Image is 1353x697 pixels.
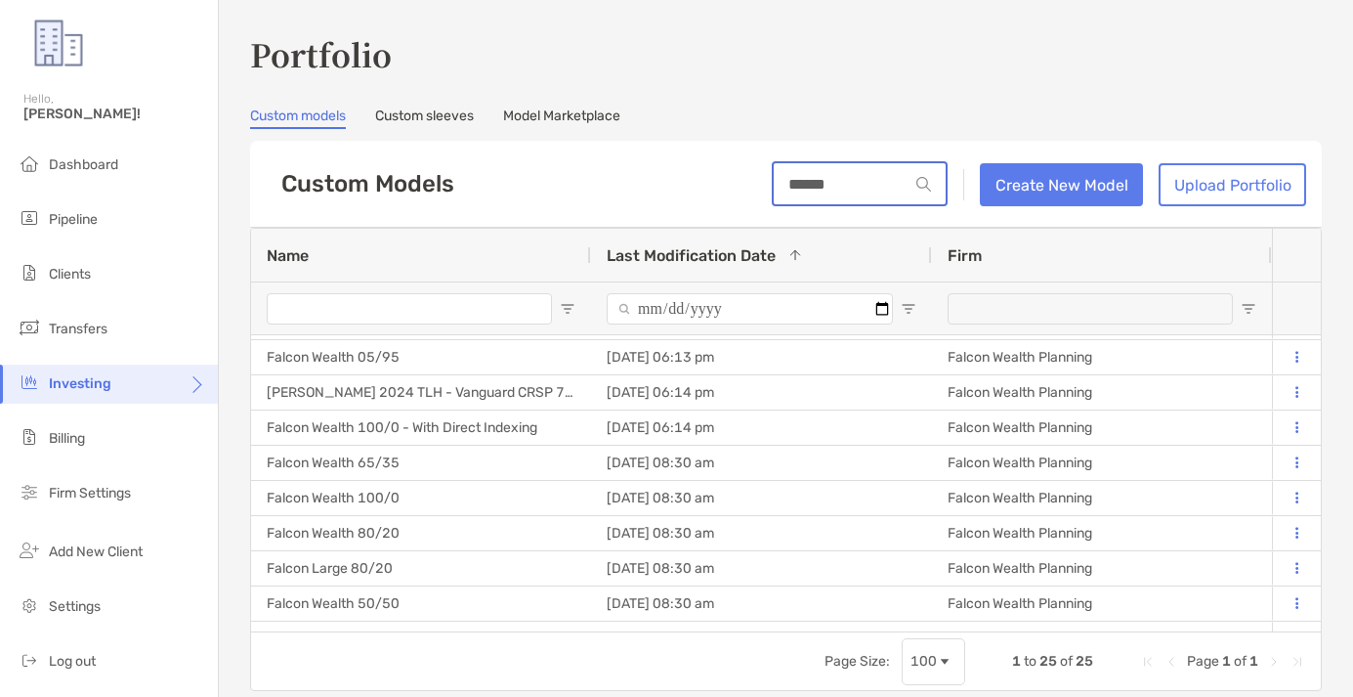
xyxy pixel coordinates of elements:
span: Pipeline [49,211,98,228]
span: Last Modification Date [607,246,776,265]
div: Last Page [1290,654,1305,670]
div: Falcon Wealth Planning [932,481,1272,515]
div: Falcon Wealth 05/95 [251,340,591,374]
img: transfers icon [18,316,41,339]
img: clients icon [18,261,41,284]
span: Log out [49,653,96,670]
div: Falcon Wealth Planning [932,622,1272,656]
div: Falcon Wealth 100/0 [251,481,591,515]
div: Falcon Wealth Planning [932,340,1272,374]
div: [PERSON_NAME] 2024 TLH - Vanguard CRSP 70% Equity/ 30% Fixed Income Portfolio - clone [251,375,591,410]
span: 25 [1039,653,1057,670]
div: Previous Page [1163,654,1179,670]
img: input icon [916,177,931,192]
div: Next Page [1266,654,1282,670]
img: pipeline icon [18,206,41,230]
div: Falcon Wealth 50/50 [251,587,591,621]
a: Create New Model [980,163,1143,206]
span: 25 [1076,653,1093,670]
div: [DATE] 08:30 am [591,551,932,586]
span: Page [1187,653,1219,670]
div: Falcon Wealth 70/30 [251,622,591,656]
div: [DATE] 08:30 am [591,446,932,480]
div: Page Size: [824,653,890,670]
a: Custom models [250,108,346,129]
span: Investing [49,375,111,392]
span: [PERSON_NAME]! [23,106,206,122]
div: Page Size [902,638,965,685]
img: dashboard icon [18,152,41,175]
div: Falcon Wealth 80/20 [251,516,591,550]
div: Falcon Wealth Planning [932,516,1272,550]
span: Add New Client [49,544,143,560]
img: investing icon [18,370,41,394]
input: Last Modification Date Filter Input [607,293,893,325]
button: Open Filter Menu [901,301,916,317]
span: Dashboard [49,156,118,173]
img: settings icon [18,593,41,617]
div: First Page [1140,654,1156,670]
img: logout icon [18,648,41,672]
div: [DATE] 06:14 pm [591,375,932,410]
span: to [1024,653,1036,670]
div: [DATE] 06:14 pm [591,411,932,445]
span: Settings [49,598,101,615]
div: [DATE] 08:30 am [591,587,932,621]
img: add_new_client icon [18,539,41,562]
button: Open Filter Menu [560,301,575,317]
div: Falcon Wealth Planning [932,551,1272,586]
h3: Portfolio [250,31,1322,76]
span: Clients [49,266,91,283]
div: Falcon Wealth 65/35 [251,446,591,480]
div: Falcon Wealth Planning [932,587,1272,621]
span: of [1234,653,1247,670]
span: Transfers [49,321,107,337]
span: of [1060,653,1073,670]
input: Name Filter Input [267,293,552,325]
div: [DATE] 08:30 am [591,622,932,656]
div: [DATE] 06:13 pm [591,340,932,374]
div: Falcon Wealth Planning [932,411,1272,445]
span: Billing [49,430,85,447]
div: Falcon Wealth Planning [932,446,1272,480]
h5: Custom Models [281,170,454,197]
span: Firm Settings [49,485,131,501]
button: Open Filter Menu [1241,301,1256,317]
div: Falcon Wealth 100/0 - With Direct Indexing [251,411,591,445]
span: Firm [948,246,982,265]
div: 100 [910,653,937,670]
img: firm-settings icon [18,480,41,503]
img: billing icon [18,425,41,449]
div: Falcon Wealth Planning [932,375,1272,410]
div: [DATE] 08:30 am [591,516,932,550]
span: 1 [1012,653,1021,670]
button: Upload Portfolio [1159,163,1306,206]
span: 1 [1222,653,1231,670]
img: Zoe Logo [23,8,94,78]
span: 1 [1249,653,1258,670]
div: Falcon Large 80/20 [251,551,591,586]
a: Custom sleeves [375,108,474,129]
div: [DATE] 08:30 am [591,481,932,515]
span: Name [267,246,309,265]
a: Model Marketplace [503,108,620,129]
